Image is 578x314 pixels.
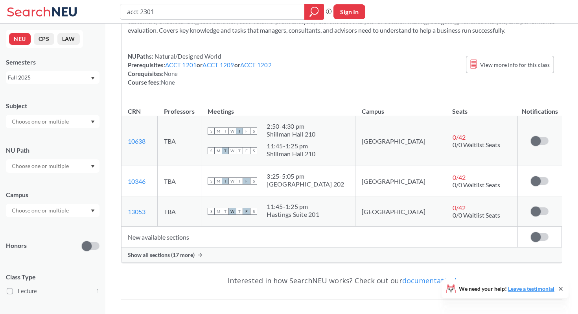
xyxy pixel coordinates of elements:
th: Seats [446,99,517,116]
a: 10638 [128,137,145,145]
a: 10346 [128,177,145,185]
span: S [208,147,215,154]
span: F [243,127,250,135]
span: T [236,177,243,185]
span: Class Type [6,273,99,281]
div: Hastings Suite 201 [267,211,319,218]
div: Dropdown arrow [6,115,99,128]
span: S [250,208,257,215]
input: Class, professor, course number, "phrase" [126,5,299,18]
div: 11:45 - 1:25 pm [267,203,319,211]
svg: Dropdown arrow [91,209,95,212]
span: View more info for this class [480,60,550,70]
input: Choose one or multiple [8,206,74,215]
td: [GEOGRAPHIC_DATA] [355,116,446,166]
input: Choose one or multiple [8,161,74,171]
span: Show all sections (17 more) [128,251,195,259]
div: Shillman Hall 210 [267,130,315,138]
a: documentation! [402,276,456,285]
div: CRN [128,107,141,116]
th: Notifications [518,99,562,116]
span: T [222,127,229,135]
th: Meetings [201,99,355,116]
span: S [208,208,215,215]
span: T [222,147,229,154]
span: W [229,127,236,135]
span: None [161,79,175,86]
a: 13053 [128,208,145,215]
span: F [243,177,250,185]
div: Shillman Hall 210 [267,150,315,158]
div: Fall 2025 [8,73,90,82]
svg: Dropdown arrow [91,77,95,80]
th: Campus [355,99,446,116]
div: Dropdown arrow [6,204,99,217]
th: Professors [158,99,201,116]
span: M [215,177,222,185]
div: Semesters [6,58,99,66]
label: Lecture [7,286,99,296]
td: New available sections [121,227,518,248]
a: ACCT 1201 [165,61,197,68]
div: NU Path [6,146,99,155]
button: CPS [34,33,54,45]
span: 0 / 42 [453,204,466,211]
div: Dropdown arrow [6,159,99,173]
div: 11:45 - 1:25 pm [267,142,315,150]
div: magnifying glass [304,4,324,20]
svg: Dropdown arrow [91,120,95,124]
span: S [250,177,257,185]
span: None [164,70,178,77]
button: Sign In [333,4,365,19]
div: Subject [6,102,99,110]
td: TBA [158,196,201,227]
span: M [215,147,222,154]
div: 3:25 - 5:05 pm [267,172,344,180]
button: LAW [57,33,80,45]
span: 0 / 42 [453,174,466,181]
input: Choose one or multiple [8,117,74,126]
span: F [243,147,250,154]
div: NUPaths: Prerequisites: or or Corequisites: Course fees: [128,52,272,87]
span: T [236,147,243,154]
div: 2:50 - 4:30 pm [267,122,315,130]
span: We need your help! [459,286,554,292]
div: [GEOGRAPHIC_DATA] 202 [267,180,344,188]
span: Natural/Designed World [153,53,221,60]
svg: Dropdown arrow [91,165,95,168]
span: 0 / 42 [453,133,466,141]
span: 0/0 Waitlist Seats [453,141,500,148]
td: [GEOGRAPHIC_DATA] [355,166,446,196]
td: TBA [158,116,201,166]
div: Show all sections (17 more) [121,248,562,262]
span: W [229,147,236,154]
div: Fall 2025Dropdown arrow [6,71,99,84]
span: S [250,147,257,154]
span: W [229,177,236,185]
a: ACCT 1209 [202,61,234,68]
span: T [222,177,229,185]
span: 1 [96,287,99,296]
a: Leave a testimonial [508,285,554,292]
a: ACCT 1202 [240,61,272,68]
span: S [250,127,257,135]
td: [GEOGRAPHIC_DATA] [355,196,446,227]
div: Interested in how SearchNEU works? Check out our [121,269,562,292]
span: M [215,208,222,215]
span: W [229,208,236,215]
button: NEU [9,33,31,45]
span: T [236,127,243,135]
span: T [222,208,229,215]
span: F [243,208,250,215]
td: TBA [158,166,201,196]
p: Honors [6,241,27,250]
div: Campus [6,190,99,199]
span: S [208,177,215,185]
span: S [208,127,215,135]
span: 0/0 Waitlist Seats [453,181,500,188]
span: M [215,127,222,135]
svg: magnifying glass [309,6,319,17]
span: T [236,208,243,215]
span: 0/0 Waitlist Seats [453,211,500,219]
